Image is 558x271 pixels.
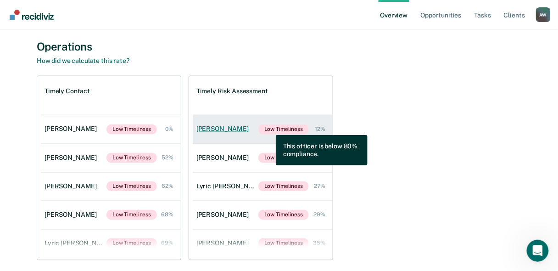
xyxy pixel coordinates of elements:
[258,210,309,220] span: Low Timeliness
[258,238,309,248] span: Low Timeliness
[196,87,268,95] h1: Timely Risk Assessment
[45,154,100,162] div: [PERSON_NAME]
[196,211,252,219] div: [PERSON_NAME]
[313,240,325,247] div: 35%
[162,183,173,190] div: 62%
[536,7,551,22] div: A W
[193,201,333,229] a: [PERSON_NAME]Low Timeliness 29%
[162,155,173,161] div: 52%
[196,183,258,191] div: Lyric [PERSON_NAME]
[193,229,333,258] a: [PERSON_NAME]Low Timeliness 35%
[313,212,325,218] div: 29%
[45,183,100,191] div: [PERSON_NAME]
[37,40,521,53] div: Operations
[314,183,325,190] div: 27%
[313,155,325,161] div: 23%
[536,7,551,22] button: Profile dropdown button
[106,181,157,192] span: Low Timeliness
[165,126,173,133] div: 0%
[41,201,181,229] a: [PERSON_NAME]Low Timeliness 68%
[41,144,181,172] a: [PERSON_NAME]Low Timeliness 52%
[196,240,252,248] div: [PERSON_NAME]
[258,124,309,135] span: Low Timeliness
[196,125,252,133] div: [PERSON_NAME]
[193,115,333,144] a: [PERSON_NAME]Low Timeliness 12%
[41,172,181,201] a: [PERSON_NAME]Low Timeliness 62%
[527,240,549,262] iframe: Intercom live chat
[106,238,157,248] span: Low Timeliness
[37,57,129,64] a: How did we calculate this rate?
[45,125,100,133] div: [PERSON_NAME]
[196,154,252,162] div: [PERSON_NAME]
[45,87,90,95] h1: Timely Contact
[193,172,333,201] a: Lyric [PERSON_NAME]Low Timeliness 27%
[41,229,181,258] a: Lyric [PERSON_NAME]Low Timeliness 69%
[106,210,157,220] span: Low Timeliness
[106,153,157,163] span: Low Timeliness
[45,240,106,248] div: Lyric [PERSON_NAME]
[106,124,157,135] span: Low Timeliness
[45,211,100,219] div: [PERSON_NAME]
[10,10,54,20] img: Recidiviz
[258,153,309,163] span: Low Timeliness
[161,212,173,218] div: 68%
[258,181,309,192] span: Low Timeliness
[41,115,181,144] a: [PERSON_NAME]Low Timeliness 0%
[315,126,325,133] div: 12%
[193,144,333,172] a: [PERSON_NAME]Low Timeliness 23%
[161,240,173,247] div: 69%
